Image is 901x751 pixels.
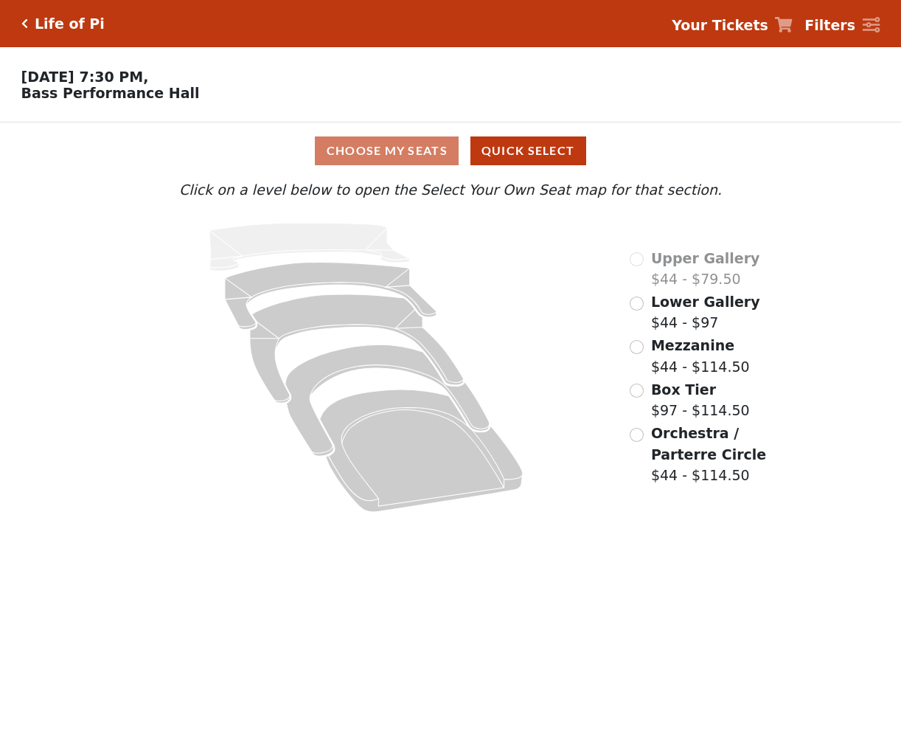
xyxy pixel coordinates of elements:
[21,18,28,29] a: Click here to go back to filters
[804,17,855,33] strong: Filters
[804,15,880,36] a: Filters
[320,390,523,512] path: Orchestra / Parterre Circle - Seats Available: 8
[651,381,716,398] span: Box Tier
[470,136,586,165] button: Quick Select
[651,250,760,266] span: Upper Gallery
[651,425,766,463] span: Orchestra / Parterre Circle
[651,423,778,486] label: $44 - $114.50
[651,294,760,310] span: Lower Gallery
[651,291,760,333] label: $44 - $97
[123,179,778,201] p: Click on a level below to open the Select Your Own Seat map for that section.
[651,248,760,290] label: $44 - $79.50
[209,223,410,271] path: Upper Gallery - Seats Available: 0
[651,379,750,421] label: $97 - $114.50
[651,337,734,353] span: Mezzanine
[651,335,750,377] label: $44 - $114.50
[672,17,768,33] strong: Your Tickets
[672,15,793,36] a: Your Tickets
[35,15,105,32] h5: Life of Pi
